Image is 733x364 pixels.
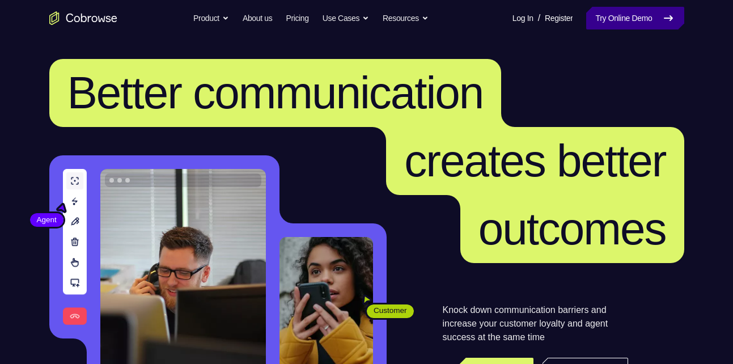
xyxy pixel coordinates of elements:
[286,7,308,29] a: Pricing
[49,11,117,25] a: Go to the home page
[193,7,229,29] button: Product
[586,7,684,29] a: Try Online Demo
[383,7,429,29] button: Resources
[243,7,272,29] a: About us
[478,204,666,254] span: outcomes
[404,136,666,186] span: creates better
[538,11,540,25] span: /
[512,7,533,29] a: Log In
[443,303,628,344] p: Knock down communication barriers and increase your customer loyalty and agent success at the sam...
[323,7,369,29] button: Use Cases
[67,67,484,118] span: Better communication
[545,7,573,29] a: Register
